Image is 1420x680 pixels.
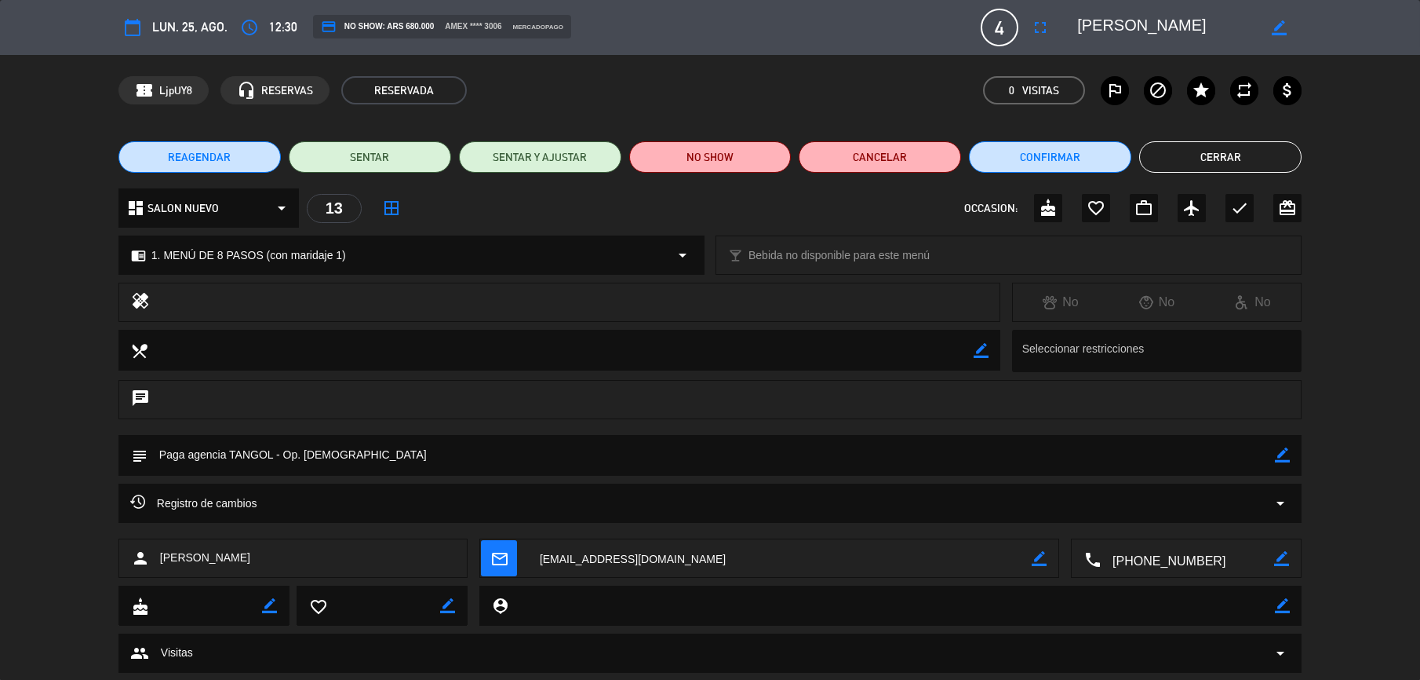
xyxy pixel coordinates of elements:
[1275,598,1290,613] i: border_color
[261,82,313,100] span: RESERVAS
[1031,18,1050,37] i: fullscreen
[728,248,743,263] i: local_bar
[240,18,259,37] i: access_time
[131,598,148,615] i: cake
[1105,81,1124,100] i: outlined_flag
[1182,199,1201,218] i: airplanemode_active
[1230,199,1249,218] i: check
[130,494,257,513] span: Registro de cambios
[491,597,508,614] i: person_pin
[490,550,508,567] i: mail_outline
[159,82,192,100] span: LjpUY8
[981,9,1018,46] span: 4
[1278,199,1297,218] i: card_giftcard
[272,199,291,218] i: arrow_drop_down
[629,141,792,173] button: NO SHOW
[269,17,297,38] span: 12:30
[237,81,256,100] i: headset_mic
[1274,551,1289,566] i: border_color
[1149,81,1167,100] i: block
[1087,199,1105,218] i: favorite_border
[341,76,467,104] span: RESERVADA
[459,141,621,173] button: SENTAR Y AJUSTAR
[151,247,346,265] span: 1. MENÚ DE 8 PASOS (con maridaje 1)
[1009,82,1014,100] span: 0
[1271,494,1290,513] i: arrow_drop_down
[1205,292,1302,313] div: No
[440,598,455,613] i: border_color
[161,644,193,662] span: Visitas
[135,81,154,100] span: confirmation_number
[1139,141,1302,173] button: Cerrar
[131,549,150,568] i: person
[321,19,337,35] i: credit_card
[118,141,281,173] button: REAGENDAR
[235,13,264,42] button: access_time
[1275,448,1290,462] i: border_color
[1032,551,1047,566] i: border_color
[1026,13,1054,42] button: fullscreen
[307,194,362,223] div: 13
[131,291,150,313] i: healing
[799,141,961,173] button: Cancelar
[1278,81,1297,100] i: attach_money
[1271,644,1290,663] span: arrow_drop_down
[131,248,146,263] i: chrome_reader_mode
[964,199,1018,218] span: OCCASION:
[1022,82,1059,100] em: Visitas
[969,141,1131,173] button: Confirmar
[748,247,930,265] span: Bebida no disponible para este menú
[1134,199,1153,218] i: work_outline
[382,199,401,218] i: border_all
[160,549,250,567] span: [PERSON_NAME]
[1013,292,1109,313] div: No
[974,343,989,358] i: border_color
[130,447,147,464] i: subject
[1235,81,1254,100] i: repeat
[147,199,219,218] span: SALON NUEVO
[123,18,142,37] i: calendar_today
[118,13,147,42] button: calendar_today
[513,22,563,32] span: mercadopago
[673,246,692,265] i: arrow_drop_down
[289,141,451,173] button: SENTAR
[152,17,228,38] span: lun. 25, ago.
[130,644,149,663] span: group
[309,598,326,615] i: favorite_border
[1109,292,1205,313] div: No
[1083,550,1101,568] i: local_phone
[1039,199,1058,218] i: cake
[168,149,231,166] span: REAGENDAR
[321,19,434,35] span: NO SHOW: ARS 680.000
[131,389,150,411] i: chat
[1192,81,1211,100] i: star
[130,342,147,359] i: local_dining
[126,199,145,218] i: dashboard
[1272,20,1287,35] i: border_color
[262,598,277,613] i: border_color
